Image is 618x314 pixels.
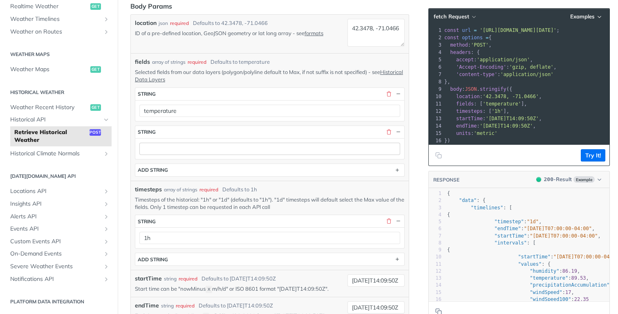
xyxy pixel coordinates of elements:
div: Defaults to 1h [222,186,257,194]
span: '[DATE]T14:09:50Z' [480,123,533,129]
span: : { [444,49,480,55]
button: Hide [394,218,402,225]
span: Retrieve Historical Weather [14,128,87,144]
span: Examples [570,13,595,20]
span: { [447,212,450,218]
span: "timestep" [495,219,524,224]
div: 11 [429,261,441,268]
span: 'content-type' [456,72,497,77]
span: "startTime" [495,233,527,239]
button: Show subpages for Severe Weather Events [103,263,110,270]
div: 9 [429,247,441,253]
div: array of strings [152,58,186,66]
div: 15 [429,130,443,137]
span: : { [447,197,486,203]
div: string [164,275,177,283]
button: Delete [385,90,392,98]
h2: Platform DATA integration [6,298,112,305]
span: Historical Climate Normals [10,150,101,158]
button: ADD string [135,253,404,265]
button: Try It! [581,149,605,161]
div: array of strings [164,186,197,193]
span: 'application/json' [477,57,530,63]
button: RESPONSE [433,176,460,184]
span: "[DATE]T07:00:00-04:00" [530,233,598,239]
span: '42.3478, -71.0466' [483,94,539,99]
label: location [135,19,157,27]
span: "intervals" [495,240,527,246]
div: 4 [429,211,441,218]
button: Hide [394,128,402,136]
button: string [135,88,404,100]
div: 7 [429,233,441,240]
h2: [DATE][DOMAIN_NAME] API [6,173,112,180]
button: string [135,215,404,227]
div: 11 [429,100,443,108]
span: get [90,66,101,73]
button: Show subpages for Weather on Routes [103,29,110,35]
span: Weather Recent History [10,103,88,112]
span: post [90,129,101,136]
button: Show subpages for Insights API [103,201,110,207]
button: ADD string [135,164,404,176]
h2: Weather Maps [6,51,112,58]
span: "humidity" [530,268,559,274]
span: get [90,3,101,10]
div: ADD string [138,167,168,173]
span: 'Accept-Encoding' [456,64,506,70]
span: Weather Maps [10,65,88,74]
span: = [474,27,477,33]
span: : , [444,116,542,121]
div: 10 [429,253,441,260]
button: Hide subpages for Historical API [103,117,110,123]
div: Defaults to [DATE]T14:09:50Z [199,302,273,310]
a: formats [305,30,323,36]
span: stringify [480,86,506,92]
span: JSON [465,86,477,92]
div: - Result [544,175,572,184]
div: 15 [429,289,441,296]
span: accept [456,57,474,63]
div: 5 [429,218,441,225]
span: Realtime Weather [10,2,88,11]
span: { [447,247,450,253]
a: Historical Data Layers [135,69,403,83]
div: 8 [429,240,441,247]
span: = [486,35,488,40]
span: : [ ], [444,101,527,107]
label: startTime [135,274,162,283]
span: "1d" [527,219,539,224]
span: : , [447,275,589,281]
div: 3 [429,41,443,49]
span: 86.19 [562,268,577,274]
a: Historical APIHide subpages for Historical API [6,114,112,126]
div: required [188,58,206,66]
a: Notifications APIShow subpages for Notifications API [6,273,112,285]
span: 'POST' [471,42,488,48]
p: ID of a pre-defined location, GeoJSON geometry or lat long array - see [135,29,344,37]
button: 200200-ResultExample [532,175,605,184]
span: '[URL][DOMAIN_NAME][DATE]' [480,27,557,33]
div: 5 [429,56,443,63]
a: Custom Events APIShow subpages for Custom Events API [6,235,112,248]
span: { [447,191,450,196]
div: 10 [429,93,443,100]
a: On-Demand EventsShow subpages for On-Demand Events [6,248,112,260]
span: : [ ], [444,108,509,114]
div: required [199,186,218,193]
textarea: 42.3478, -71.0466 [347,19,405,47]
div: Defaults to [DATE]T14:09:50Z [202,275,276,283]
div: string [138,129,156,135]
button: Examples [567,13,605,21]
div: 4 [429,49,443,56]
span: "temperature" [530,275,568,281]
span: Example [573,176,595,183]
a: Realtime Weatherget [6,0,112,13]
span: X [208,287,210,292]
a: Historical Climate NormalsShow subpages for Historical Climate Normals [6,148,112,160]
span: location [456,94,480,99]
button: Show subpages for Locations API [103,188,110,195]
button: fetch Request [431,13,478,21]
div: 16 [429,296,441,303]
span: : [447,296,589,302]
